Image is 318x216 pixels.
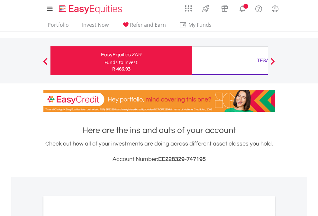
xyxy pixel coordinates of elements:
span: R 466.93 [112,66,131,72]
h3: Account Number: [43,155,275,164]
a: Vouchers [215,2,234,14]
a: Notifications [234,2,250,14]
button: Previous [39,61,52,67]
div: Funds to invest: [104,59,139,66]
a: Invest Now [79,22,111,32]
h1: Here are the ins and outs of your account [43,125,275,136]
a: Refer and Earn [119,22,168,32]
span: Refer and Earn [130,21,166,28]
a: My Profile [267,2,283,16]
div: Check out how all of your investments are doing across different asset classes you hold. [43,139,275,164]
img: vouchers-v2.svg [219,3,230,14]
a: Home page [56,2,125,14]
span: My Funds [179,21,221,29]
img: EasyCredit Promotion Banner [43,90,275,112]
a: Portfolio [45,22,71,32]
span: EE228329-747195 [158,156,206,162]
div: EasyEquities ZAR [54,50,188,59]
img: EasyEquities_Logo.png [58,4,125,14]
img: thrive-v2.svg [200,3,211,14]
a: AppsGrid [181,2,196,12]
button: Next [266,61,279,67]
a: FAQ's and Support [250,2,267,14]
img: grid-menu-icon.svg [185,5,192,12]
